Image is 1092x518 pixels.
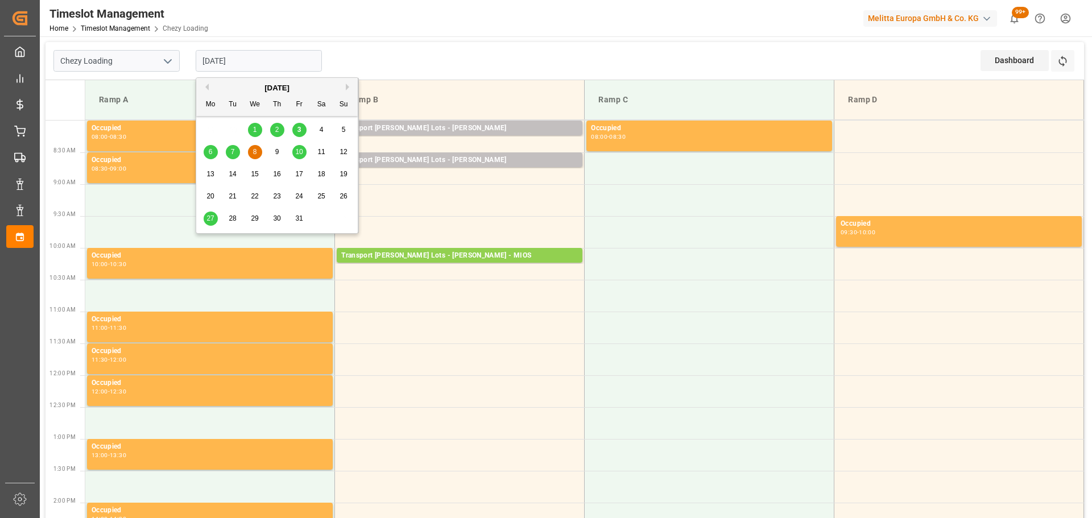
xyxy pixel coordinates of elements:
[841,230,857,235] div: 09:30
[591,123,828,134] div: Occupied
[204,212,218,226] div: Choose Monday, October 27th, 2025
[226,167,240,181] div: Choose Tuesday, October 14th, 2025
[49,275,76,281] span: 10:30 AM
[270,212,284,226] div: Choose Thursday, October 30th, 2025
[108,262,110,267] div: -
[206,192,214,200] span: 20
[110,166,126,171] div: 09:00
[49,402,76,408] span: 12:30 PM
[295,170,303,178] span: 17
[94,89,325,110] div: Ramp A
[108,325,110,330] div: -
[594,89,825,110] div: Ramp C
[315,189,329,204] div: Choose Saturday, October 25th, 2025
[196,82,358,94] div: [DATE]
[341,123,578,134] div: Transport [PERSON_NAME] Lots - [PERSON_NAME]
[340,170,347,178] span: 19
[317,148,325,156] span: 11
[275,148,279,156] span: 9
[204,145,218,159] div: Choose Monday, October 6th, 2025
[49,338,76,345] span: 11:30 AM
[292,212,307,226] div: Choose Friday, October 31st, 2025
[270,145,284,159] div: Choose Thursday, October 9th, 2025
[607,134,609,139] div: -
[108,357,110,362] div: -
[231,148,235,156] span: 7
[108,453,110,458] div: -
[49,5,208,22] div: Timeslot Management
[863,7,1002,29] button: Melitta Europa GmbH & Co. KG
[609,134,626,139] div: 08:30
[92,346,328,357] div: Occupied
[226,98,240,112] div: Tu
[53,179,76,185] span: 9:00 AM
[204,189,218,204] div: Choose Monday, October 20th, 2025
[248,145,262,159] div: Choose Wednesday, October 8th, 2025
[270,189,284,204] div: Choose Thursday, October 23rd, 2025
[270,98,284,112] div: Th
[591,134,607,139] div: 08:00
[92,325,108,330] div: 11:00
[248,212,262,226] div: Choose Wednesday, October 29th, 2025
[92,357,108,362] div: 11:30
[320,126,324,134] span: 4
[317,170,325,178] span: 18
[204,98,218,112] div: Mo
[273,214,280,222] span: 30
[292,98,307,112] div: Fr
[337,189,351,204] div: Choose Sunday, October 26th, 2025
[1027,6,1053,31] button: Help Center
[110,357,126,362] div: 12:00
[200,119,355,230] div: month 2025-10
[337,167,351,181] div: Choose Sunday, October 19th, 2025
[229,214,236,222] span: 28
[92,441,328,453] div: Occupied
[92,505,328,516] div: Occupied
[273,170,280,178] span: 16
[226,212,240,226] div: Choose Tuesday, October 28th, 2025
[226,189,240,204] div: Choose Tuesday, October 21st, 2025
[295,192,303,200] span: 24
[981,50,1049,71] div: Dashboard
[49,370,76,376] span: 12:00 PM
[315,123,329,137] div: Choose Saturday, October 4th, 2025
[341,134,578,144] div: Pallets: 7,TU: 108,City: [GEOGRAPHIC_DATA],Arrival: [DATE] 00:00:00
[340,192,347,200] span: 26
[859,230,875,235] div: 10:00
[341,262,578,271] div: Pallets: 16,TU: 28,City: MIOS,Arrival: [DATE] 00:00:00
[1012,7,1029,18] span: 99+
[270,123,284,137] div: Choose Thursday, October 2nd, 2025
[53,498,76,504] span: 2:00 PM
[81,24,150,32] a: Timeslot Management
[110,262,126,267] div: 10:30
[270,167,284,181] div: Choose Thursday, October 16th, 2025
[202,84,209,90] button: Previous Month
[295,214,303,222] span: 31
[110,389,126,394] div: 12:30
[49,24,68,32] a: Home
[841,218,1077,230] div: Occupied
[49,243,76,249] span: 10:00 AM
[196,50,322,72] input: DD-MM-YYYY
[92,250,328,262] div: Occupied
[204,167,218,181] div: Choose Monday, October 13th, 2025
[337,123,351,137] div: Choose Sunday, October 5th, 2025
[159,52,176,70] button: open menu
[295,148,303,156] span: 10
[209,148,213,156] span: 6
[92,262,108,267] div: 10:00
[108,166,110,171] div: -
[110,453,126,458] div: 13:30
[342,126,346,134] span: 5
[248,167,262,181] div: Choose Wednesday, October 15th, 2025
[92,453,108,458] div: 13:00
[315,167,329,181] div: Choose Saturday, October 18th, 2025
[49,306,76,313] span: 11:00 AM
[92,134,108,139] div: 08:00
[346,84,353,90] button: Next Month
[341,250,578,262] div: Transport [PERSON_NAME] Lots - [PERSON_NAME] - MIOS
[53,211,76,217] span: 9:30 AM
[92,155,328,166] div: Occupied
[275,126,279,134] span: 2
[344,89,575,110] div: Ramp B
